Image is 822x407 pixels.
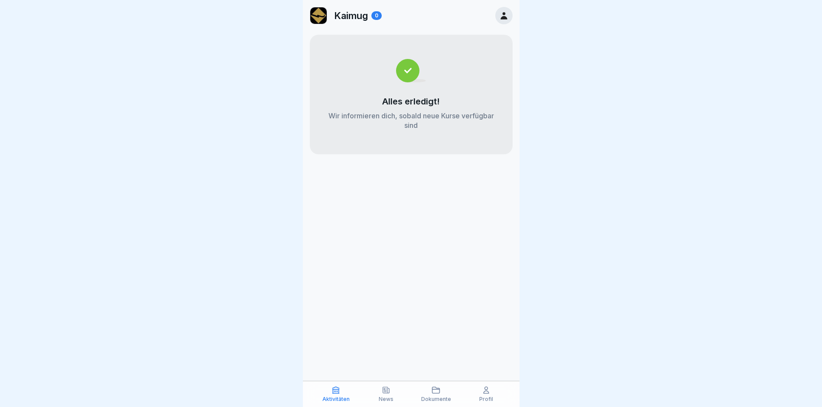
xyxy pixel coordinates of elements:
[334,10,368,21] p: Kaimug
[327,111,495,130] p: Wir informieren dich, sobald neue Kurse verfügbar sind
[479,396,493,402] p: Profil
[371,11,382,20] div: 0
[310,7,327,24] img: web35t86tqr3cy61n04o2uzo.png
[421,396,451,402] p: Dokumente
[379,396,393,402] p: News
[382,96,440,107] p: Alles erledigt!
[396,59,426,82] img: completed.svg
[322,396,350,402] p: Aktivitäten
